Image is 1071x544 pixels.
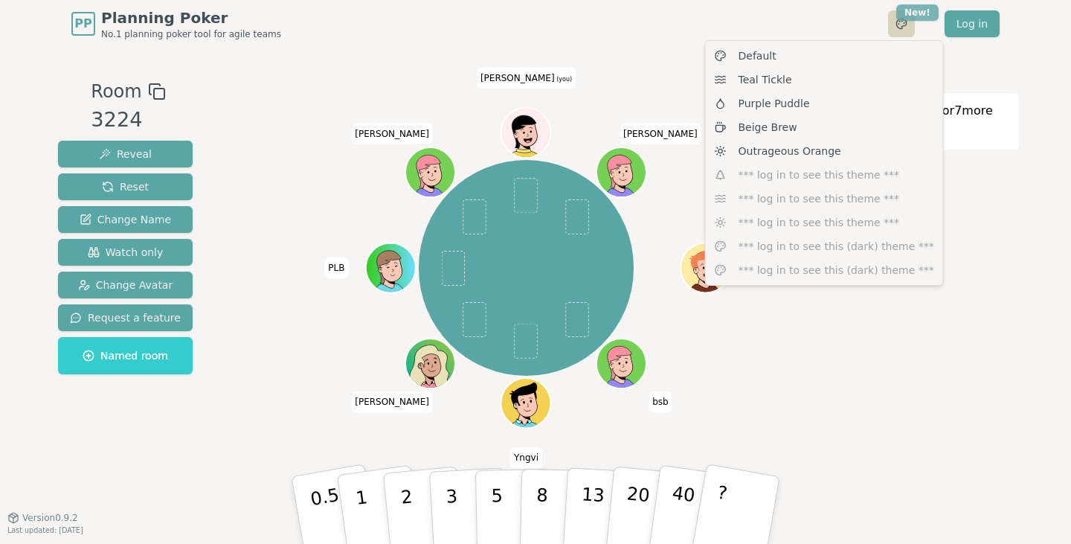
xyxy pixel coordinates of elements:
span: Default [739,48,776,63]
span: Outrageous Orange [739,144,841,159]
span: Purple Puddle [739,96,810,111]
span: Beige Brew [739,120,797,135]
span: Teal Tickle [739,72,792,87]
